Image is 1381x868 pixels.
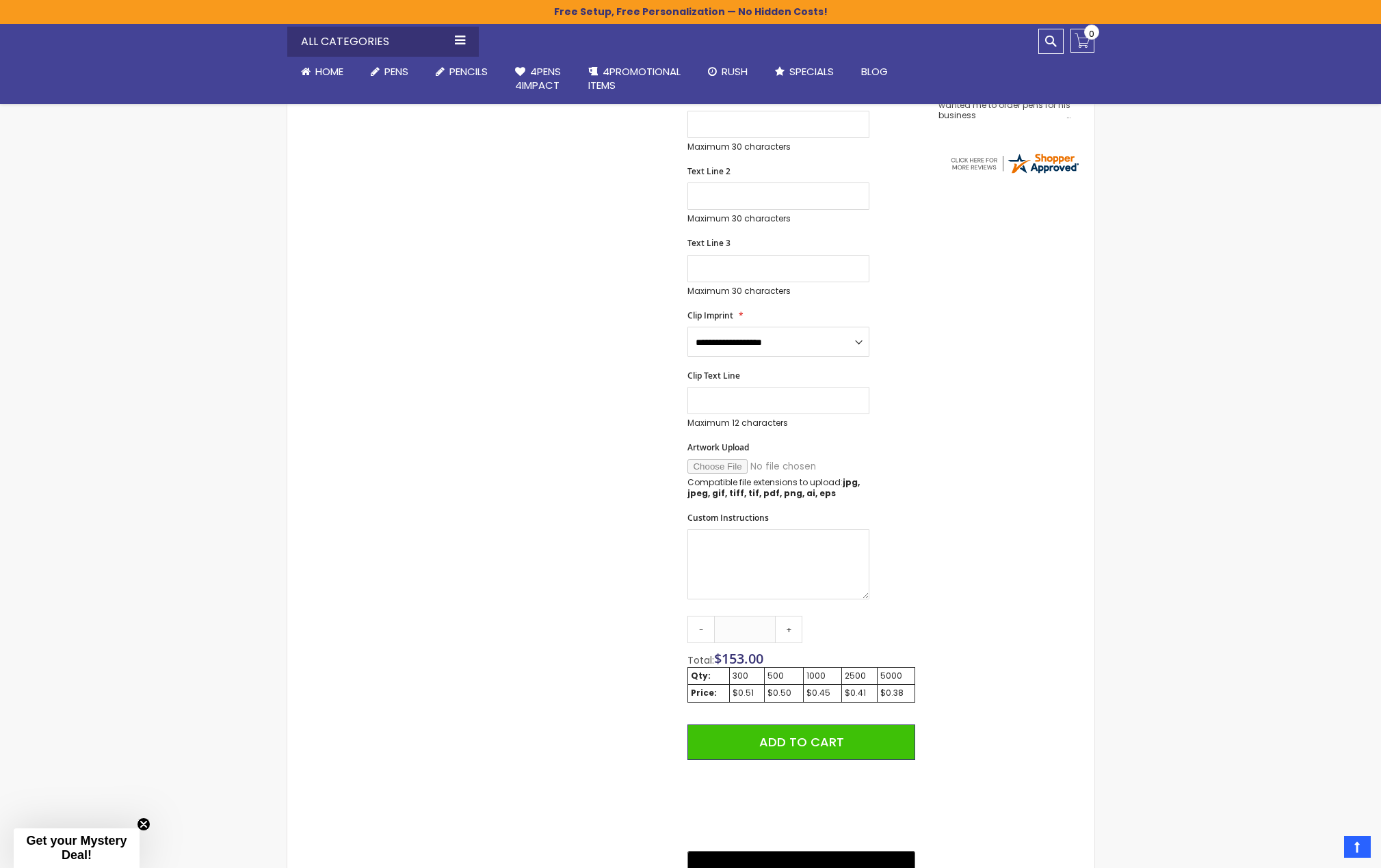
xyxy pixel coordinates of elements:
[880,670,912,681] div: 5000
[687,442,749,453] span: Artwork Upload
[14,828,140,868] div: Get your Mystery Deal!Close teaser
[137,817,150,831] button: Close teaser
[315,64,343,79] span: Home
[949,151,1080,176] img: 4pens.com widget logo
[687,141,869,152] p: Maximum 30 characters
[687,165,731,177] span: Text Line 2
[722,64,748,79] span: Rush
[687,724,915,760] button: Add to Cart
[775,616,802,643] a: +
[733,688,761,699] div: $0.51
[687,476,860,499] strong: jpg, jpeg, gif, tiff, tif, pdf, png, ai, eps
[687,286,869,297] p: Maximum 30 characters
[722,649,763,668] span: 153.00
[384,64,408,79] span: Pens
[287,27,479,57] div: All Categories
[847,57,902,87] a: Blog
[687,213,869,224] p: Maximum 30 characters
[687,370,740,381] span: Clip Text Line
[515,64,561,92] span: 4Pens 4impact
[575,57,694,101] a: 4PROMOTIONALITEMS
[26,834,127,862] span: Get your Mystery Deal!
[588,64,681,92] span: 4PROMOTIONAL ITEMS
[759,733,844,750] span: Add to Cart
[449,64,488,79] span: Pencils
[357,57,422,87] a: Pens
[1070,29,1094,53] a: 0
[687,310,733,321] span: Clip Imprint
[501,57,575,101] a: 4Pens4impact
[845,688,873,699] div: $0.41
[845,670,873,681] div: 2500
[938,91,1071,120] div: Very easy site to use boyfriend wanted me to order pens for his business
[789,64,834,79] span: Specials
[761,57,847,87] a: Specials
[767,688,800,699] div: $0.50
[1089,27,1094,40] span: 0
[687,477,869,499] p: Compatible file extensions to upload:
[806,688,839,699] div: $0.45
[687,616,715,643] a: -
[687,94,731,105] span: Text Line 1
[806,670,839,681] div: 1000
[687,418,869,429] p: Maximum 12 characters
[691,687,717,699] strong: Price:
[687,653,714,667] span: Total:
[880,688,912,699] div: $0.38
[691,670,711,681] strong: Qty:
[687,770,915,841] iframe: PayPal
[714,649,763,668] span: $
[733,670,761,681] div: 300
[1268,831,1381,868] iframe: Google Customer Reviews
[687,237,731,249] span: Text Line 3
[422,57,501,87] a: Pencils
[287,57,357,87] a: Home
[767,670,800,681] div: 500
[687,512,769,524] span: Custom Instructions
[949,167,1080,178] a: 4pens.com certificate URL
[861,64,888,79] span: Blog
[694,57,761,87] a: Rush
